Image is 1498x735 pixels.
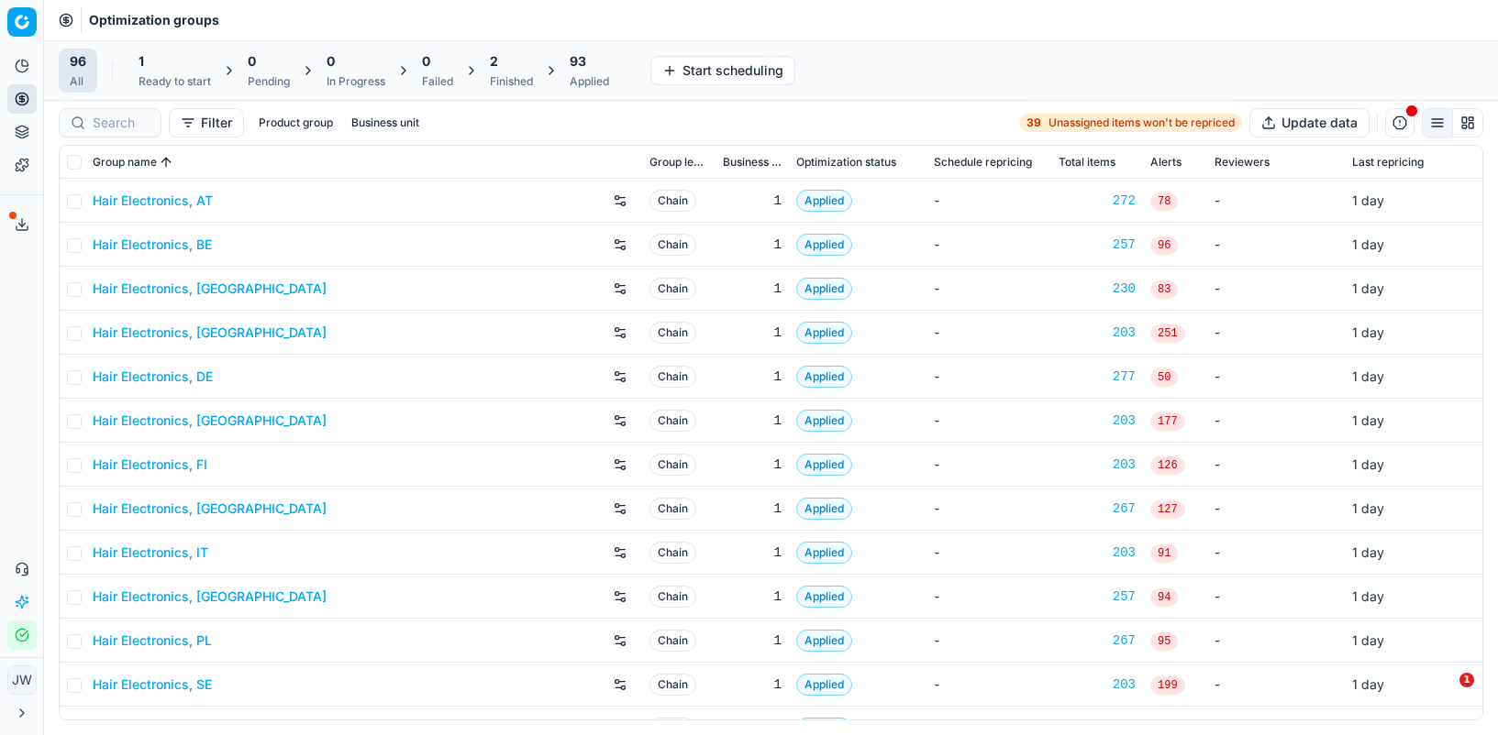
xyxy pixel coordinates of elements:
[1352,324,1384,340] span: 1 day
[344,112,427,134] button: Business unit
[1059,236,1136,254] a: 257
[93,236,212,254] a: Hair Electronics, BE
[927,487,1051,531] td: -
[327,52,335,71] span: 0
[70,74,86,89] div: All
[1352,500,1384,516] span: 1 day
[1352,280,1384,296] span: 1 day
[139,52,144,71] span: 1
[1352,544,1384,560] span: 1 day
[248,74,290,89] div: Pending
[649,586,696,608] span: Chain
[649,322,696,344] span: Chain
[1059,587,1136,606] a: 257
[1207,443,1345,487] td: -
[93,587,327,606] a: Hair Electronics, [GEOGRAPHIC_DATA]
[1352,632,1384,648] span: 1 day
[1352,676,1384,692] span: 1 day
[1352,456,1384,472] span: 1 day
[1059,192,1136,210] a: 272
[1215,155,1270,170] span: Reviewers
[927,619,1051,663] td: -
[1059,155,1115,170] span: Total items
[796,586,852,608] span: Applied
[1059,455,1136,474] a: 203
[796,674,852,696] span: Applied
[723,192,782,210] div: 1
[927,443,1051,487] td: -
[1207,487,1345,531] td: -
[796,366,852,388] span: Applied
[796,190,852,212] span: Applied
[490,52,498,71] span: 2
[93,192,213,210] a: Hair Electronics, AT
[649,674,696,696] span: Chain
[927,311,1051,355] td: -
[927,663,1051,707] td: -
[650,56,795,85] button: Start scheduling
[649,190,696,212] span: Chain
[1249,108,1370,137] button: Update data
[796,155,896,170] span: Optimization status
[1207,531,1345,575] td: -
[1207,355,1345,399] td: -
[927,223,1051,267] td: -
[1150,280,1178,299] span: 83
[1207,311,1345,355] td: -
[1352,155,1424,170] span: Last repricing
[1150,368,1178,387] span: 50
[93,411,327,430] a: Hair Electronics, [GEOGRAPHIC_DATA]
[723,236,782,254] div: 1
[1352,368,1384,384] span: 1 day
[93,280,327,298] a: Hair Electronics, [GEOGRAPHIC_DATA]
[1150,588,1178,607] span: 94
[1059,631,1136,650] a: 267
[796,454,852,476] span: Applied
[1059,675,1136,694] a: 203
[1207,575,1345,619] td: -
[89,11,219,29] span: Optimization groups
[1059,499,1136,518] div: 267
[93,631,212,650] a: Hair Electronics, PL
[93,114,150,132] input: Search
[649,155,708,170] span: Group level
[796,278,852,300] span: Applied
[93,499,327,518] a: Hair Electronics, [GEOGRAPHIC_DATA]
[723,455,782,474] div: 1
[723,155,782,170] span: Business unit
[649,498,696,520] span: Chain
[1059,280,1136,298] a: 230
[7,665,37,695] button: JW
[1459,673,1474,687] span: 1
[251,112,340,134] button: Product group
[1019,114,1242,132] a: 39Unassigned items won't be repriced
[1150,676,1185,695] span: 199
[70,52,86,71] span: 96
[649,454,696,476] span: Chain
[723,499,782,518] div: 1
[1207,399,1345,443] td: -
[649,542,696,564] span: Chain
[796,234,852,256] span: Applied
[1352,192,1384,208] span: 1 day
[1026,115,1041,130] strong: 39
[570,52,586,71] span: 93
[649,278,696,300] span: Chain
[927,179,1051,223] td: -
[723,675,782,694] div: 1
[169,108,244,137] button: Filter
[422,74,453,89] div: Failed
[1150,412,1185,431] span: 177
[1150,324,1185,343] span: 251
[1352,412,1384,428] span: 1 day
[723,280,782,298] div: 1
[1207,179,1345,223] td: -
[796,542,852,564] span: Applied
[1150,155,1182,170] span: Alerts
[1422,673,1466,717] iframe: Intercom live chat
[1352,236,1384,252] span: 1 day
